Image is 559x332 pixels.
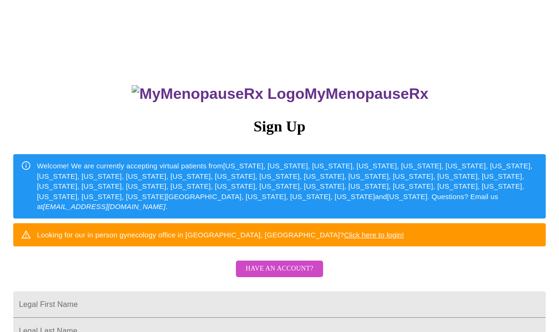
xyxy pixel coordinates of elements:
img: MyMenopauseRx Logo [132,85,304,103]
h3: Sign Up [13,118,546,135]
div: Welcome! We are currently accepting virtual patients from [US_STATE], [US_STATE], [US_STATE], [US... [37,157,538,215]
h3: MyMenopauseRx [15,85,546,103]
div: Looking for our in person gynecology office in [GEOGRAPHIC_DATA], [GEOGRAPHIC_DATA]? [37,226,404,244]
em: [EMAIL_ADDRESS][DOMAIN_NAME] [43,202,166,210]
button: Have an account? [236,261,323,277]
a: Have an account? [234,271,325,279]
span: Have an account? [245,263,313,275]
a: Click here to login! [344,231,404,239]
